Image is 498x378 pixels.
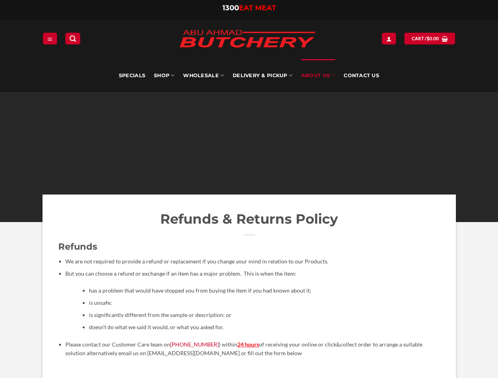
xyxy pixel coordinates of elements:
span: $ [427,35,430,42]
a: Search [65,33,80,44]
a: View cart [404,33,455,44]
a: Delivery & Pickup [233,59,293,92]
li: But you can choose a refund or exchange if an item has a major problem. This is when the item: [65,269,440,332]
a: SHOP [154,59,174,92]
img: Abu Ahmad Butchery [172,24,322,54]
strong: 24 hours [237,341,259,348]
a: Menu [43,33,57,44]
a: Contact Us [344,59,379,92]
span: 1300 [222,4,239,12]
li: has a problem that would have stopped you from buying the item if you had known about it; [89,286,440,295]
li: We are not required to provide a refund or replacement if you change your mind in relation to our... [65,257,440,266]
h1: Refunds & Returns Policy [58,210,440,228]
li: is significantly different from the sample or description; or [89,311,440,320]
a: Login [382,33,396,44]
li: doesn’t do what we said it would, or what you asked for. [89,323,440,332]
li: Please contact our Customer Care team on ) within of receiving your online or click&collect order... [65,340,440,358]
a: Wholesale [183,59,224,92]
span: EAT MEAT [239,4,276,12]
a: 1300EAT MEAT [222,4,276,12]
strong: Refunds [58,241,97,252]
bdi: 0.00 [427,36,439,41]
a: Specials [119,59,145,92]
a: Call phone number (02) 9750 4231 [170,341,219,348]
li: is unsafe; [89,298,440,308]
span: Cart / [412,35,439,42]
a: About Us [301,59,335,92]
